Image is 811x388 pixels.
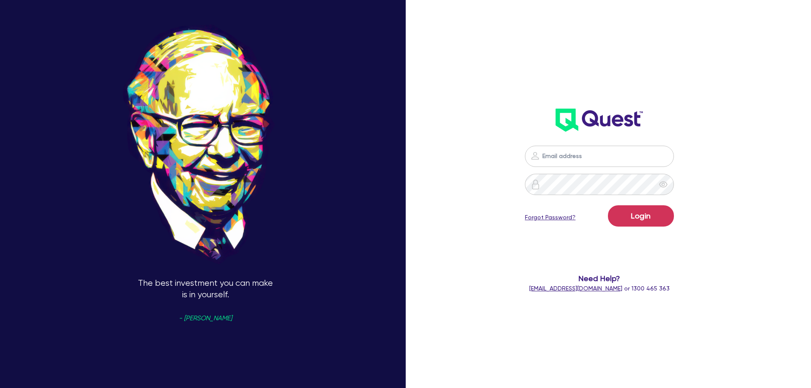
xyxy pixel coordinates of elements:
img: icon-password [530,151,540,161]
span: eye [659,180,668,189]
span: Need Help? [491,273,708,284]
span: - [PERSON_NAME] [179,315,232,322]
img: icon-password [530,179,541,190]
span: or 1300 465 363 [529,285,670,292]
input: Email address [525,146,674,167]
a: [EMAIL_ADDRESS][DOMAIN_NAME] [529,285,622,292]
img: wH2k97JdezQIQAAAABJRU5ErkJggg== [556,109,643,132]
a: Forgot Password? [525,213,576,222]
button: Login [608,205,674,227]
